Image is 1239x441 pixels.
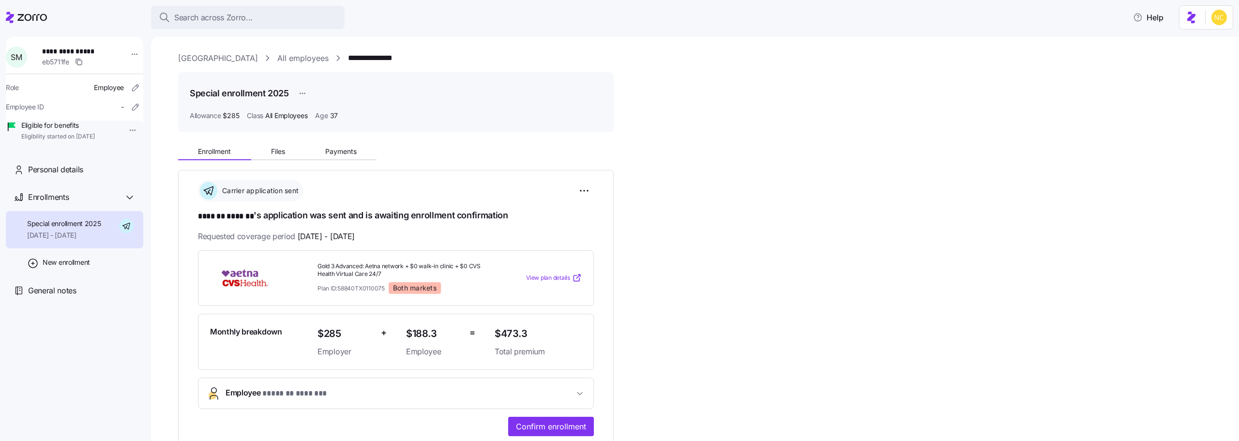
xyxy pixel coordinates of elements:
h1: 's application was sent and is awaiting enrollment confirmation [198,209,594,223]
span: Employer [317,346,373,358]
span: Allowance [190,111,221,121]
span: View plan details [526,274,570,283]
span: S M [11,53,22,61]
span: Enrollments [28,191,69,203]
span: Employee ID [6,102,44,112]
span: $188.3 [406,326,462,342]
span: $473.3 [495,326,582,342]
span: - [121,102,124,112]
span: Plan ID: 58840TX0110075 [317,284,385,292]
span: [DATE] - [DATE] [27,230,101,240]
button: Confirm enrollment [508,417,594,436]
span: Help [1133,12,1163,23]
span: Role [6,83,19,92]
span: Employee [406,346,462,358]
button: Help [1125,8,1171,27]
span: New enrollment [43,258,90,267]
span: All Employees [265,111,307,121]
span: Carrier application sent [219,186,299,196]
span: Special enrollment 2025 [27,219,101,228]
a: [GEOGRAPHIC_DATA] [178,52,258,64]
span: Files [271,148,285,155]
span: Class [247,111,263,121]
span: + [381,326,387,340]
span: Both markets [393,284,437,292]
span: Payments [325,148,357,155]
span: = [469,326,475,340]
span: 37 [330,111,338,121]
span: Requested coverage period [198,230,355,243]
span: Confirm enrollment [516,421,586,432]
span: Eligibility started on [DATE] [21,133,95,141]
span: [DATE] - [DATE] [298,230,355,243]
span: Gold 3 Advanced: Aetna network + $0 walk-in clinic + $0 CVS Health Virtual Care 24/7 [317,262,487,279]
span: eb5711fe [42,57,69,67]
span: Total premium [495,346,582,358]
span: $285 [317,326,373,342]
img: e03b911e832a6112bf72643c5874f8d8 [1211,10,1227,25]
span: Personal details [28,164,83,176]
span: Employee [226,387,327,400]
span: Age [315,111,328,121]
a: All employees [277,52,329,64]
span: General notes [28,285,76,297]
span: Enrollment [198,148,231,155]
span: Monthly breakdown [210,326,282,338]
a: View plan details [526,273,582,283]
h1: Special enrollment 2025 [190,87,289,99]
span: Employee [94,83,124,92]
span: Eligible for benefits [21,121,95,130]
span: Search across Zorro... [174,12,253,24]
img: Aetna CVS Health [210,267,280,289]
span: $285 [223,111,239,121]
button: Search across Zorro... [151,6,345,29]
